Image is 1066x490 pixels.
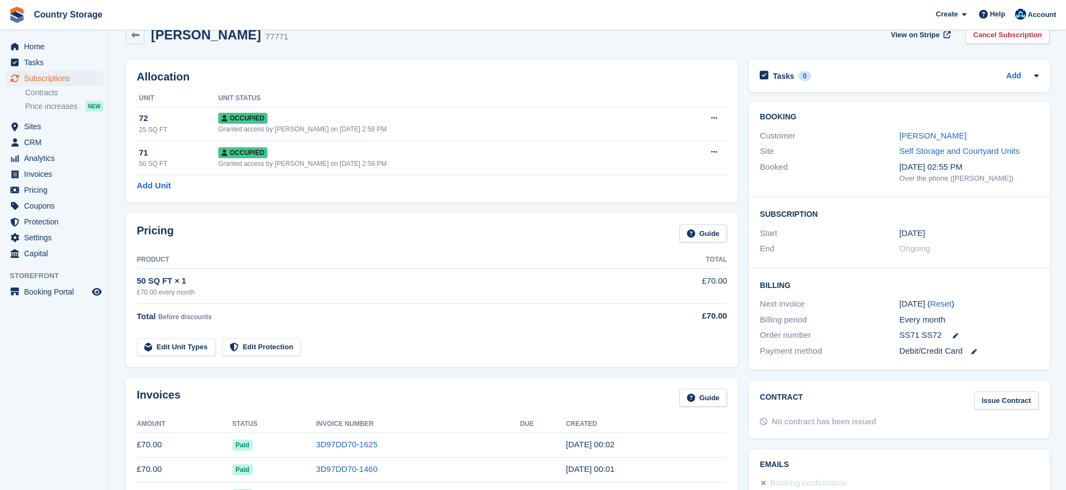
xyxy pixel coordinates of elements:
[232,440,253,451] span: Paid
[137,71,727,83] h2: Allocation
[760,279,1039,290] h2: Billing
[679,389,727,407] a: Guide
[218,159,666,169] div: Granted access by [PERSON_NAME] on [DATE] 2:58 PM
[222,338,301,356] a: Edit Protection
[24,284,90,299] span: Booking Portal
[5,214,103,229] a: menu
[760,130,899,142] div: Customer
[899,314,1039,326] div: Every month
[85,101,103,112] div: NEW
[24,198,90,214] span: Coupons
[760,460,1039,469] h2: Emails
[137,180,171,192] a: Add Unit
[760,208,1039,219] h2: Subscription
[24,55,90,70] span: Tasks
[218,113,267,124] span: Occupied
[760,145,899,158] div: Site
[139,125,218,135] div: 25 SQ FT
[891,30,940,41] span: View on Stripe
[760,314,899,326] div: Billing period
[30,5,107,24] a: Country Storage
[24,182,90,198] span: Pricing
[5,135,103,150] a: menu
[218,90,666,107] th: Unit Status
[760,391,803,410] h2: Contract
[24,135,90,150] span: CRM
[137,338,215,356] a: Edit Unit Types
[90,285,103,298] a: Preview store
[990,9,1005,20] span: Help
[760,113,1039,122] h2: Booking
[899,146,1020,155] a: Self Storage and Courtyard Units
[5,198,103,214] a: menu
[5,166,103,182] a: menu
[218,124,666,134] div: Granted access by [PERSON_NAME] on [DATE] 2:58 PM
[316,416,520,433] th: Invoice Number
[24,151,90,166] span: Analytics
[5,55,103,70] a: menu
[24,214,90,229] span: Protection
[1015,9,1026,20] img: Alison Dalnas
[899,329,942,342] span: SS71 SS72
[887,26,953,44] a: View on Stripe
[1006,70,1021,83] a: Add
[899,244,930,253] span: Ongoing
[566,464,615,474] time: 2025-08-31 23:01:22 UTC
[760,227,899,240] div: Start
[9,7,25,23] img: stora-icon-8386f47178a22dfd0bd8f6a31ec36ba5ce8667c1dd55bd0f319d3a0aa187defe.svg
[232,464,253,475] span: Paid
[24,166,90,182] span: Invoices
[899,298,1039,310] div: [DATE] ( )
[899,173,1039,184] div: Over the phone ([PERSON_NAME])
[10,270,109,281] span: Storefront
[5,151,103,166] a: menu
[770,477,847,490] div: Booking confirmation
[137,251,649,269] th: Product
[24,246,90,261] span: Capital
[316,464,378,474] a: 3D97DD70-1460
[137,90,218,107] th: Unit
[649,251,727,269] th: Total
[772,416,876,428] div: No contract has been issued
[137,287,649,297] div: £70.00 every month
[965,26,1050,44] a: Cancel Subscription
[24,119,90,134] span: Sites
[899,131,966,140] a: [PERSON_NAME]
[139,159,218,169] div: 50 SQ FT
[899,161,1039,174] div: [DATE] 02:55 PM
[137,275,649,287] div: 50 SQ FT × 1
[760,243,899,255] div: End
[649,269,727,303] td: £70.00
[139,112,218,125] div: 72
[899,227,925,240] time: 2025-07-31 23:00:00 UTC
[5,246,103,261] a: menu
[24,39,90,54] span: Home
[760,161,899,184] div: Booked
[25,101,78,112] span: Price increases
[316,440,378,449] a: 3D97DD70-1625
[25,88,103,98] a: Contracts
[265,31,288,43] div: 77771
[760,345,899,358] div: Payment method
[137,224,174,243] h2: Pricing
[760,298,899,310] div: Next invoice
[24,71,90,86] span: Subscriptions
[5,39,103,54] a: menu
[5,119,103,134] a: menu
[232,416,316,433] th: Status
[899,345,1039,358] div: Debit/Credit Card
[158,313,212,321] span: Before discounts
[137,416,232,433] th: Amount
[137,433,232,457] td: £70.00
[25,100,103,112] a: Price increases NEW
[649,310,727,322] div: £70.00
[566,440,615,449] time: 2025-09-30 23:02:07 UTC
[974,391,1039,410] a: Issue Contract
[760,329,899,342] div: Order number
[151,27,261,42] h2: [PERSON_NAME]
[218,147,267,158] span: Occupied
[5,284,103,299] a: menu
[5,71,103,86] a: menu
[773,71,794,81] h2: Tasks
[679,224,727,243] a: Guide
